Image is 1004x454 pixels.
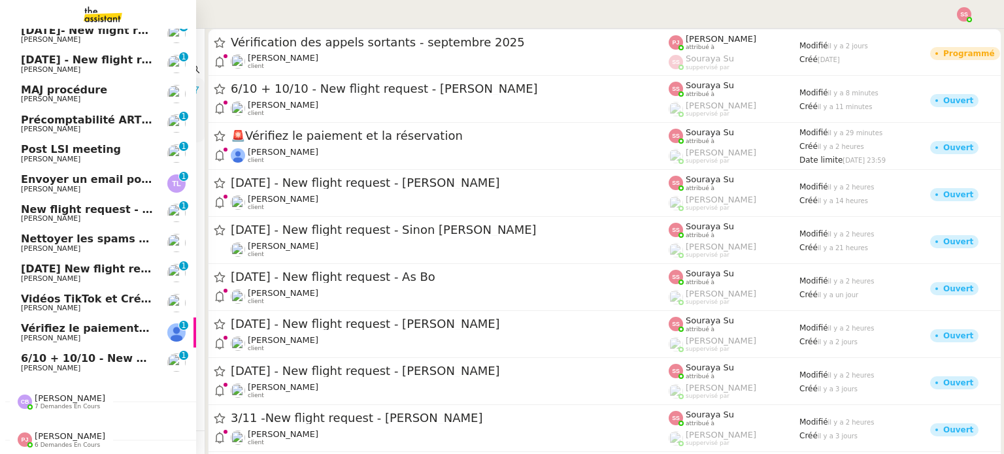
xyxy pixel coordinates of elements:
[231,194,669,211] app-user-detailed-label: client
[669,102,683,116] img: users%2FoFdbodQ3TgNoWt9kP3GXAs5oaCq1%2Favatar%2Fprofile-pic.png
[686,174,734,184] span: Souraya Su
[686,195,756,204] span: [PERSON_NAME]
[943,426,973,434] div: Ouvert
[179,201,188,210] nz-badge-sup: 1
[167,114,186,133] img: users%2FSoHiyPZ6lTh48rkksBJmVXB4Fxh1%2Favatar%2F784cdfc3-6442-45b8-8ed3-42f1cc9271a4
[231,54,245,69] img: users%2FW4OQjB9BRtYK2an7yusO0WsYLsD3%2Favatar%2F28027066-518b-424c-8476-65f2e549ac29
[21,143,121,155] span: Post LSI meeting
[167,85,186,103] img: users%2FCk7ZD5ubFNWivK6gJdIkoi2SB5d2%2Favatar%2F3f84dbb7-4157-4842-a987-fca65a8b7a9a
[799,102,818,111] span: Créé
[231,101,245,116] img: users%2FC9SBsJ0duuaSgpQFj5LgoEX8n0o2%2Favatar%2Fec9d51b8-9413-4189-adfb-7be4d8c96a3c
[181,52,186,64] p: 1
[799,128,828,137] span: Modifié
[248,204,264,211] span: client
[669,270,683,284] img: svg
[686,326,714,333] span: attribué à
[181,142,186,154] p: 1
[21,125,80,133] span: [PERSON_NAME]
[21,352,326,365] span: 6/10 + 10/10 - New flight request - [PERSON_NAME]
[179,52,188,61] nz-badge-sup: 1
[231,365,669,377] span: [DATE] - New flight request - [PERSON_NAME]
[248,110,264,117] span: client
[167,264,186,282] img: users%2FC9SBsJ0duuaSgpQFj5LgoEX8n0o2%2Favatar%2Fec9d51b8-9413-4189-adfb-7be4d8c96a3c
[669,80,799,97] app-user-label: attribué à
[669,34,799,51] app-user-label: attribué à
[686,279,714,286] span: attribué à
[686,242,756,251] span: [PERSON_NAME]
[179,172,188,181] nz-badge-sup: 1
[669,54,799,71] app-user-label: suppervisé par
[686,204,729,212] span: suppervisé par
[669,195,799,212] app-user-label: suppervisé par
[686,34,756,44] span: [PERSON_NAME]
[21,364,80,372] span: [PERSON_NAME]
[231,83,669,95] span: 6/10 + 10/10 - New flight request - [PERSON_NAME]
[35,442,100,449] span: 6 demandes en cours
[669,148,799,165] app-user-label: suppervisé par
[231,335,669,352] app-user-detailed-label: client
[799,337,818,346] span: Créé
[669,174,799,191] app-user-label: attribué à
[669,363,799,380] app-user-label: attribué à
[181,112,186,123] p: 1
[686,185,714,192] span: attribué à
[818,385,858,393] span: il y a 3 jours
[669,383,799,400] app-user-label: suppervisé par
[957,7,971,22] img: svg
[799,384,818,393] span: Créé
[231,130,669,142] span: Vérifiez le paiement et la réservation
[35,403,100,410] span: 7 demandes en cours
[669,129,683,143] img: svg
[231,242,245,257] img: users%2FC9SBsJ0duuaSgpQFj5LgoEX8n0o2%2Favatar%2Fec9d51b8-9413-4189-adfb-7be4d8c96a3c
[167,353,186,372] img: users%2FC9SBsJ0duuaSgpQFj5LgoEX8n0o2%2Favatar%2Fec9d51b8-9413-4189-adfb-7be4d8c96a3c
[21,54,291,66] span: [DATE] - New flight request - [PERSON_NAME]
[231,147,669,164] app-user-detailed-label: client
[669,268,799,285] app-user-label: attribué à
[248,63,264,70] span: client
[818,338,858,346] span: il y a 2 jours
[21,114,281,126] span: Précomptabilité ARTRADE - septembre 2025
[21,35,80,44] span: [PERSON_NAME]
[21,322,241,334] span: Vérifiez le paiement et la réservation
[686,148,756,157] span: [PERSON_NAME]
[179,261,188,270] nz-badge-sup: 1
[818,291,858,299] span: il y a un jour
[686,430,756,440] span: [PERSON_NAME]
[686,440,729,447] span: suppervisé par
[181,201,186,213] p: 1
[818,56,840,63] span: [DATE]
[669,242,799,259] app-user-label: suppervisé par
[828,325,875,332] span: il y a 2 heures
[231,271,669,283] span: [DATE] - New flight request - As Bo
[669,82,683,96] img: svg
[18,432,32,447] img: svg
[167,25,186,43] img: users%2FC9SBsJ0duuaSgpQFj5LgoEX8n0o2%2Favatar%2Fec9d51b8-9413-4189-adfb-7be4d8c96a3c
[248,345,264,352] span: client
[843,157,886,164] span: [DATE] 23:59
[21,214,80,223] span: [PERSON_NAME]
[799,290,818,299] span: Créé
[943,238,973,246] div: Ouvert
[669,101,799,118] app-user-label: suppervisé par
[167,234,186,252] img: users%2FSoHiyPZ6lTh48rkksBJmVXB4Fxh1%2Favatar%2F784cdfc3-6442-45b8-8ed3-42f1cc9271a4
[686,91,714,98] span: attribué à
[686,410,734,419] span: Souraya Su
[35,393,105,403] span: [PERSON_NAME]
[799,41,828,50] span: Modifié
[686,44,714,51] span: attribué à
[686,80,734,90] span: Souraya Su
[248,288,318,298] span: [PERSON_NAME]
[167,323,186,342] img: b61334cc-9374-4ad9-8505-e59e12b80fb2
[828,231,875,238] span: il y a 2 heures
[248,298,264,305] span: client
[21,24,287,37] span: [DATE]- New flight request - [PERSON_NAME]
[231,224,669,236] span: [DATE] - New flight request - Sinon [PERSON_NAME]
[818,103,873,110] span: il y a 11 minutes
[669,316,799,332] app-user-label: attribué à
[686,363,734,372] span: Souraya Su
[799,182,828,191] span: Modifié
[167,55,186,73] img: users%2FC9SBsJ0duuaSgpQFj5LgoEX8n0o2%2Favatar%2Fec9d51b8-9413-4189-adfb-7be4d8c96a3c
[231,289,245,304] img: users%2FC9SBsJ0duuaSgpQFj5LgoEX8n0o2%2Favatar%2Fec9d51b8-9413-4189-adfb-7be4d8c96a3c
[181,351,186,363] p: 1
[669,55,683,69] img: svg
